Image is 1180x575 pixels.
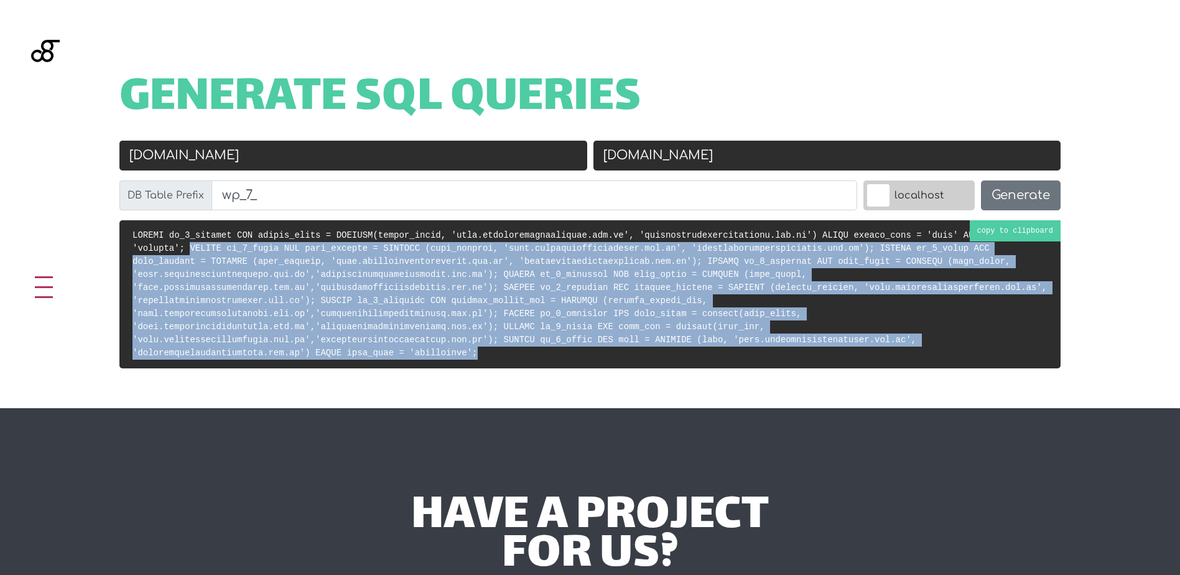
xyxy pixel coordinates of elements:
[593,141,1061,171] input: New URL
[863,180,975,210] label: localhost
[119,80,641,118] span: Generate SQL Queries
[119,141,587,171] input: Old URL
[211,180,857,210] input: wp_
[132,230,1047,358] code: LOREMI do_3_sitamet CON adipis_elits = DOEIUSM(tempor_incid, 'utla.etdoloremagnaaliquae.adm.ve', ...
[981,180,1061,210] button: Generate
[31,40,60,133] img: Blackgate
[119,180,212,210] label: DB Table Prefix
